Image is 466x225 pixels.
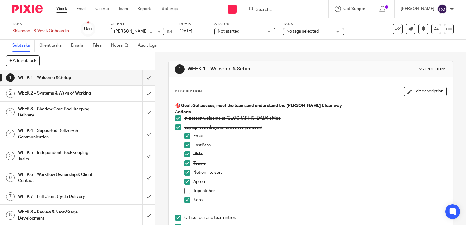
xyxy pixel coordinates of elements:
p: Notion - to sort [193,170,446,176]
p: Laptop issued, systems access provided: [184,124,446,130]
a: Files [93,40,106,52]
div: 2 [6,89,15,98]
label: Status [214,22,275,27]
span: Not started [218,29,239,34]
p: Email [193,133,446,139]
p: Apron [193,179,446,185]
img: Pixie [12,5,43,13]
button: + Add subtask [6,55,40,66]
div: 7 [6,192,15,201]
p: Pixie [193,151,446,157]
div: 6 [6,173,15,182]
a: Audit logs [138,40,161,52]
a: Clients [95,6,109,12]
p: LastPass [193,142,446,148]
span: No tags selected [286,29,319,34]
small: /11 [87,27,92,31]
p: Xero [193,197,446,203]
span: [DATE] [179,29,192,33]
a: Subtasks [12,40,35,52]
h1: WEEK 4 – Supported Delivery & Communication [18,126,97,142]
p: Teams [193,160,446,166]
div: Instructions [418,67,447,72]
h1: WEEK 6 – Workflow Ownership & Client Contact [18,170,97,186]
h1: WEEK 1 – Welcome & Setup [188,66,324,72]
a: Notes (0) [111,40,133,52]
p: Office tour and team intros [184,215,446,221]
h1: WEEK 5 – Independent Bookkeeping Tasks [18,148,97,164]
button: Edit description [404,87,447,96]
a: Work [56,6,67,12]
a: Emails [71,40,88,52]
h1: WEEK 7 – Full Client Cycle Delivery [18,192,97,201]
div: 8 [6,211,15,220]
div: 5 [6,152,15,160]
p: In-person welcome at [GEOGRAPHIC_DATA] office [184,115,446,121]
div: Rhiannon - 8-Week Onboarding Framework - Bkkpr [12,28,73,34]
label: Tags [283,22,344,27]
img: svg%3E [437,4,447,14]
h1: WEEK 2 – Systems & Ways of Working [18,89,97,98]
div: 1 [6,73,15,82]
p: Description [175,89,202,94]
span: Get Support [343,7,367,11]
a: Client tasks [39,40,66,52]
strong: 🎯 Goal: Get access, meet the team, and understand the [PERSON_NAME] Clear way. [175,104,342,108]
label: Task [12,22,73,27]
div: 0 [84,25,92,32]
a: Email [76,6,86,12]
strong: Actions [175,110,191,114]
div: 1 [175,64,185,74]
div: 4 [6,130,15,138]
a: Team [118,6,128,12]
input: Search [255,7,310,13]
span: [PERSON_NAME] Clear Accounting Limited [114,29,197,34]
label: Client [111,22,172,27]
div: 3 [6,108,15,116]
a: Reports [137,6,152,12]
h1: WEEK 8 – Review & Next-Stage Development [18,208,97,223]
label: Due by [179,22,207,27]
p: Tripcatcher [193,188,446,194]
h1: WEEK 1 – Welcome & Setup [18,73,97,82]
p: [PERSON_NAME] [401,6,434,12]
h1: WEEK 3 – Shadow Core Bookkeeping Delivery [18,105,97,120]
a: Settings [162,6,178,12]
